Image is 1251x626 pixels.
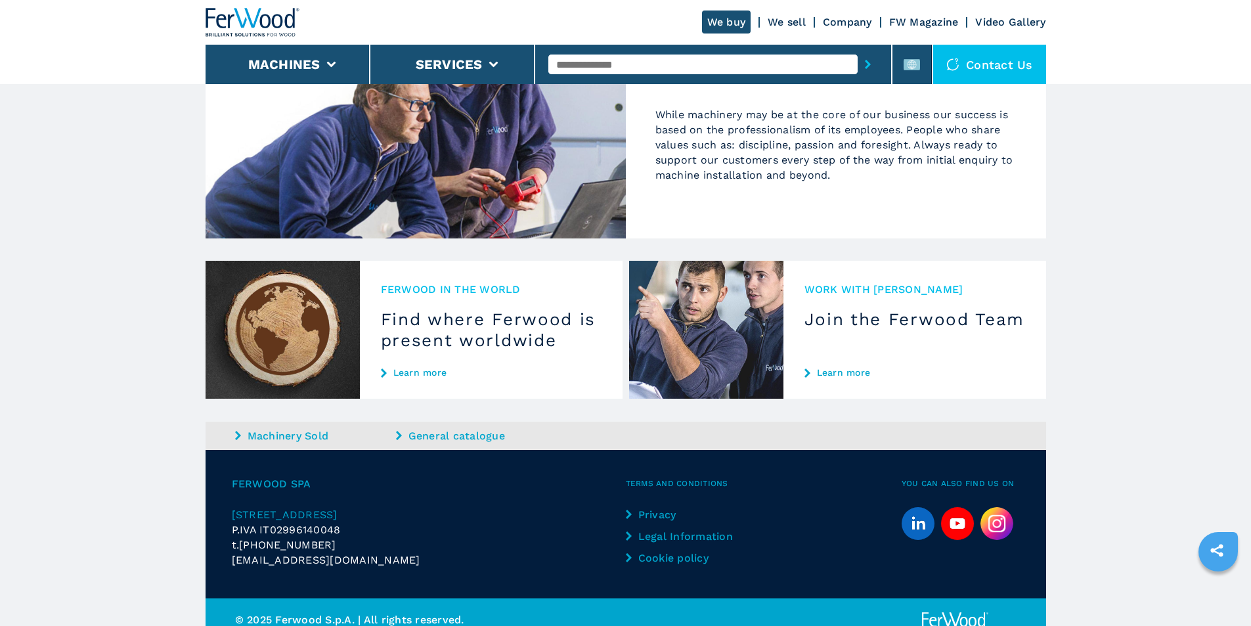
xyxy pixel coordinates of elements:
[232,508,338,521] span: [STREET_ADDRESS]
[206,261,360,399] img: Find where Ferwood is present worldwide
[655,107,1017,183] p: While machinery may be at the core of our business our success is based on the professionalism of...
[933,45,1046,84] div: Contact us
[235,428,393,443] a: Machinery Sold
[804,309,1025,330] h3: Join the Ferwood Team
[823,16,872,28] a: Company
[232,507,626,522] a: [STREET_ADDRESS]
[239,537,336,552] span: [PHONE_NUMBER]
[248,56,320,72] button: Machines
[626,550,735,566] a: Cookie policy
[232,552,420,568] span: [EMAIL_ADDRESS][DOMAIN_NAME]
[381,282,602,297] span: Ferwood in the world
[702,11,751,34] a: We buy
[980,507,1013,540] img: Instagram
[381,367,602,378] a: Learn more
[232,524,341,536] span: P.IVA IT02996140048
[206,8,300,37] img: Ferwood
[626,529,735,544] a: Legal Information
[416,56,483,72] button: Services
[232,476,626,491] span: Ferwood Spa
[396,428,554,443] a: General catalogue
[1200,534,1233,567] a: sharethis
[946,58,959,71] img: Contact us
[975,16,1045,28] a: Video Gallery
[232,537,626,552] div: t.
[1195,567,1241,616] iframe: Chat
[626,476,902,491] span: Terms and Conditions
[626,507,735,522] a: Privacy
[629,261,783,399] img: Join the Ferwood Team
[804,367,1025,378] a: Learn more
[902,507,934,540] a: linkedin
[381,309,602,351] h3: Find where Ferwood is present worldwide
[768,16,806,28] a: We sell
[858,49,878,79] button: submit-button
[941,507,974,540] a: youtube
[889,16,959,28] a: FW Magazine
[902,476,1020,491] span: You can also find us on
[206,22,626,238] img: Professionalism comes first
[804,282,1025,297] span: Work with [PERSON_NAME]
